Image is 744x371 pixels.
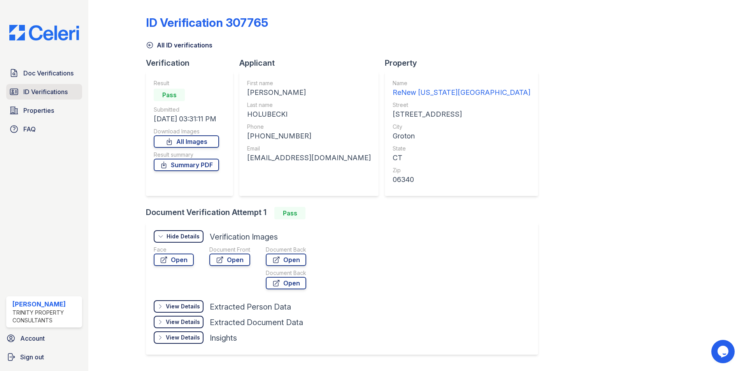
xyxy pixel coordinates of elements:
[154,106,219,114] div: Submitted
[393,166,530,174] div: Zip
[247,131,371,142] div: [PHONE_NUMBER]
[266,269,306,277] div: Document Back
[247,152,371,163] div: [EMAIL_ADDRESS][DOMAIN_NAME]
[711,340,736,363] iframe: chat widget
[393,79,530,98] a: Name ReNew [US_STATE][GEOGRAPHIC_DATA]
[146,40,212,50] a: All ID verifications
[154,254,194,266] a: Open
[23,68,74,78] span: Doc Verifications
[6,121,82,137] a: FAQ
[393,174,530,185] div: 06340
[166,303,200,310] div: View Details
[210,317,303,328] div: Extracted Document Data
[210,301,291,312] div: Extracted Person Data
[393,145,530,152] div: State
[393,131,530,142] div: Groton
[393,152,530,163] div: CT
[247,87,371,98] div: [PERSON_NAME]
[154,89,185,101] div: Pass
[6,65,82,81] a: Doc Verifications
[6,103,82,118] a: Properties
[210,231,278,242] div: Verification Images
[12,299,79,309] div: [PERSON_NAME]
[154,135,219,148] a: All Images
[393,123,530,131] div: City
[6,84,82,100] a: ID Verifications
[266,246,306,254] div: Document Back
[20,352,44,362] span: Sign out
[266,254,306,266] a: Open
[247,123,371,131] div: Phone
[393,87,530,98] div: ReNew [US_STATE][GEOGRAPHIC_DATA]
[385,58,544,68] div: Property
[274,207,305,219] div: Pass
[3,331,85,346] a: Account
[20,334,45,343] span: Account
[154,159,219,171] a: Summary PDF
[393,79,530,87] div: Name
[154,79,219,87] div: Result
[247,145,371,152] div: Email
[3,349,85,365] a: Sign out
[3,25,85,40] img: CE_Logo_Blue-a8612792a0a2168367f1c8372b55b34899dd931a85d93a1a3d3e32e68fde9ad4.png
[23,124,36,134] span: FAQ
[239,58,385,68] div: Applicant
[154,114,219,124] div: [DATE] 03:31:11 PM
[23,87,68,96] span: ID Verifications
[146,58,239,68] div: Verification
[154,128,219,135] div: Download Images
[23,106,54,115] span: Properties
[146,207,544,219] div: Document Verification Attempt 1
[154,246,194,254] div: Face
[154,151,219,159] div: Result summary
[266,277,306,289] a: Open
[210,332,237,343] div: Insights
[247,79,371,87] div: First name
[247,109,371,120] div: HOLUBECKI
[247,101,371,109] div: Last name
[209,254,250,266] a: Open
[146,16,268,30] div: ID Verification 307765
[166,334,200,341] div: View Details
[393,109,530,120] div: [STREET_ADDRESS]
[166,318,200,326] div: View Details
[167,233,200,240] div: Hide Details
[393,101,530,109] div: Street
[12,309,79,324] div: Trinity Property Consultants
[209,246,250,254] div: Document Front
